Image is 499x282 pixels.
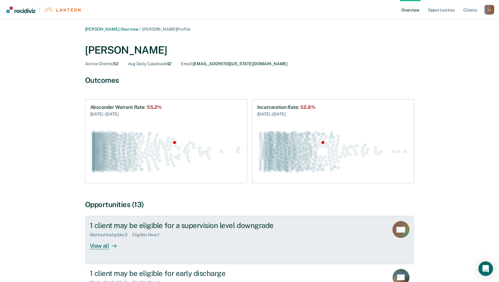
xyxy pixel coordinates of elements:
div: Eligible Now : 1 [132,232,164,237]
span: / [138,27,142,32]
div: Absconder Warrant Rate : [90,104,162,110]
div: 42 [128,61,171,66]
div: Swarm plot of all absconder warrant rates in the state for ALL caseloads, highlighting values of ... [90,125,242,178]
div: Open Intercom Messenger [478,261,493,276]
a: 1 client may be eligible for a supervision level downgradeMarked Ineligible:3Eligible Now:1View all [85,216,414,264]
div: 1 client may be eligible for a supervision level downgrade [90,221,302,230]
img: Recidiviz [6,6,35,13]
div: L J [484,5,494,15]
div: View all [90,237,124,249]
span: [PERSON_NAME] Profile [142,27,190,32]
div: [DATE] - [DATE] [90,110,162,117]
span: 55.2% [147,104,162,110]
img: Lantern [44,7,80,12]
a: Absconder Warrant Rate:55.2%[DATE] - [DATE]Swarm plot of all absconder warrant rates in the state... [85,99,247,183]
div: Incarceration Rate : [257,104,316,110]
a: [PERSON_NAME] Overview [85,27,139,32]
div: Opportunities (13) [85,200,414,209]
div: 52 [85,61,119,66]
span: Email : [181,61,193,66]
span: Active Clients : [85,61,113,66]
div: [DATE] - [DATE] [257,110,316,117]
div: Outcomes [85,76,414,85]
div: Marked Ineligible : 3 [90,232,132,237]
div: [EMAIL_ADDRESS][US_STATE][DOMAIN_NAME] [181,61,287,66]
a: Incarceration Rate:52.8%[DATE] - [DATE]Swarm plot of all incarceration rates in the state for ALL... [252,99,414,183]
span: 52.8% [300,104,315,110]
div: Swarm plot of all incarceration rates in the state for ALL caseloads, highlighting values of 52.8... [257,125,409,178]
div: 1 client may be eligible for early discharge [90,269,302,278]
span: | [35,7,44,12]
span: Avg Daily Caseload : [128,61,166,66]
button: Profile dropdown button [484,5,494,15]
div: [PERSON_NAME] [85,44,414,56]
